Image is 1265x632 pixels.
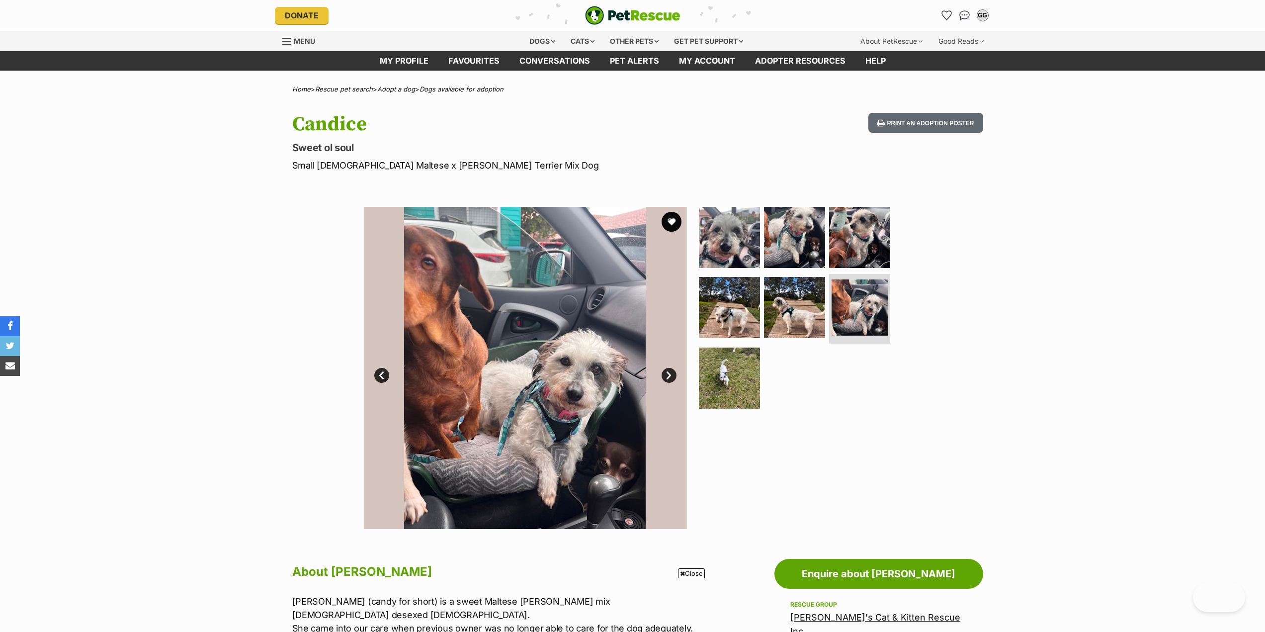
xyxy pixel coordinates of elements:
[939,7,991,23] ul: Account quick links
[975,7,991,23] button: My account
[1193,582,1245,612] iframe: Help Scout Beacon - Open
[292,141,713,155] p: Sweet ol soul
[292,113,713,136] h1: Candice
[959,10,970,20] img: chat-41dd97257d64d25036548639549fe6c8038ab92f7586957e7f3b1b290dea8141.svg
[420,85,504,93] a: Dogs available for adoption
[957,7,973,23] a: Conversations
[832,279,888,336] img: Photo of Candice
[438,51,509,71] a: Favourites
[699,277,760,338] img: Photo of Candice
[522,31,562,51] div: Dogs
[669,51,745,71] a: My account
[364,207,686,529] img: Photo of Candice
[686,207,1008,529] img: Photo of Candice
[452,582,814,627] iframe: Advertisement
[315,85,373,93] a: Rescue pet search
[282,31,322,49] a: Menu
[509,51,600,71] a: conversations
[774,559,983,589] a: Enquire about [PERSON_NAME]
[699,207,760,268] img: Photo of Candice
[853,31,929,51] div: About PetRescue
[939,7,955,23] a: Favourites
[377,85,415,93] a: Adopt a dog
[699,348,760,409] img: Photo of Candice
[267,86,998,93] div: > > >
[745,51,855,71] a: Adopter resources
[855,51,896,71] a: Help
[678,568,705,578] span: Close
[374,368,389,383] a: Prev
[292,85,311,93] a: Home
[790,601,967,609] div: Rescue group
[370,51,438,71] a: My profile
[764,207,825,268] img: Photo of Candice
[764,277,825,338] img: Photo of Candice
[603,31,666,51] div: Other pets
[294,37,315,45] span: Menu
[585,6,680,25] img: logo-e224e6f780fb5917bec1dbf3a21bbac754714ae5b6737aabdf751b685950b380.svg
[868,113,983,133] button: Print an adoption poster
[662,212,681,232] button: favourite
[829,207,890,268] img: Photo of Candice
[292,159,713,172] p: Small [DEMOGRAPHIC_DATA] Maltese x [PERSON_NAME] Terrier Mix Dog
[292,561,703,583] h2: About [PERSON_NAME]
[931,31,991,51] div: Good Reads
[275,7,329,24] a: Donate
[978,10,988,20] div: GG
[585,6,680,25] a: PetRescue
[600,51,669,71] a: Pet alerts
[564,31,601,51] div: Cats
[662,368,676,383] a: Next
[667,31,750,51] div: Get pet support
